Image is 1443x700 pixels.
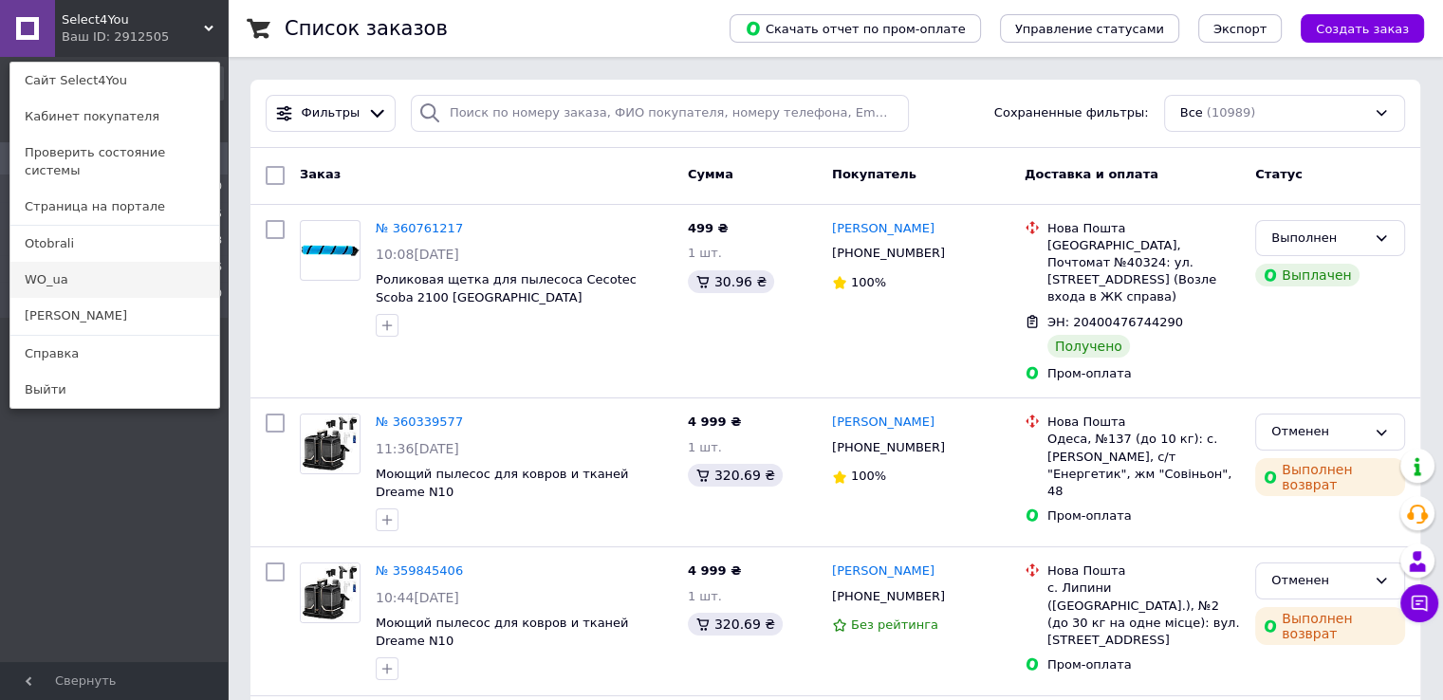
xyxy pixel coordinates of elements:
div: Выполнен возврат [1255,607,1405,645]
div: Нова Пошта [1047,220,1240,237]
span: 4 999 ₴ [688,414,741,429]
div: Одеса, №137 (до 10 кг): с. [PERSON_NAME], с/т "Енергетик", жм "Совіньон", 48 [1047,431,1240,500]
div: 320.69 ₴ [688,464,783,487]
div: Отменен [1271,422,1366,442]
div: Пром-оплата [1047,365,1240,382]
button: Создать заказ [1301,14,1424,43]
button: Экспорт [1198,14,1282,43]
div: Нова Пошта [1047,562,1240,580]
button: Управление статусами [1000,14,1179,43]
span: Сумма [688,167,733,181]
span: 4 999 ₴ [688,563,741,578]
h1: Список заказов [285,17,448,40]
a: [PERSON_NAME] [10,298,219,334]
a: Выйти [10,372,219,408]
a: Проверить состояние системы [10,135,219,188]
div: 320.69 ₴ [688,613,783,636]
a: Создать заказ [1282,21,1424,35]
a: WO_ua [10,262,219,298]
a: Фото товару [300,414,361,474]
div: Пром-оплата [1047,507,1240,525]
span: 499 ₴ [688,221,729,235]
div: [PHONE_NUMBER] [828,241,949,266]
a: Моющий пылесос для ковров и тканей Dreame N10 [376,467,628,499]
span: (10989) [1207,105,1256,120]
a: [PERSON_NAME] [832,414,934,432]
a: № 359845406 [376,563,463,578]
span: Select4You [62,11,204,28]
div: Выполнен [1271,229,1366,249]
span: Покупатель [832,167,916,181]
a: Фото товару [300,220,361,281]
span: Заказ [300,167,341,181]
span: 10:44[DATE] [376,590,459,605]
span: Экспорт [1213,22,1267,36]
span: ЭН: 20400476744290 [1047,315,1183,329]
span: Создать заказ [1316,22,1409,36]
span: 1 шт. [688,440,722,454]
span: Доставка и оплата [1025,167,1158,181]
span: Все [1180,104,1203,122]
button: Чат с покупателем [1400,584,1438,622]
div: 30.96 ₴ [688,270,774,293]
span: 100% [851,469,886,483]
span: 10:08[DATE] [376,247,459,262]
div: [PHONE_NUMBER] [828,435,949,460]
a: Фото товару [300,562,361,623]
a: [PERSON_NAME] [832,562,934,580]
img: Фото товару [301,414,360,473]
a: Моющий пылесос для ковров и тканей Dreame N10 [376,616,628,648]
span: Без рейтинга [851,617,938,632]
button: Скачать отчет по пром-оплате [730,14,981,43]
span: 1 шт. [688,246,722,260]
a: Кабинет покупателя [10,99,219,135]
img: Фото товару [301,221,360,280]
span: Фильтры [302,104,361,122]
span: 100% [851,275,886,289]
div: [PHONE_NUMBER] [828,584,949,609]
div: Пром-оплата [1047,656,1240,673]
div: Ваш ID: 2912505 [62,28,141,46]
input: Поиск по номеру заказа, ФИО покупателя, номеру телефона, Email, номеру накладной [411,95,909,132]
a: Otobrali [10,226,219,262]
div: Выплачен [1255,264,1359,286]
a: Справка [10,336,219,372]
span: 11:36[DATE] [376,441,459,456]
div: Получено [1047,335,1130,358]
div: Отменен [1271,571,1366,591]
span: 1 шт. [688,589,722,603]
div: Нова Пошта [1047,414,1240,431]
a: № 360339577 [376,414,463,429]
div: [GEOGRAPHIC_DATA], Почтомат №40324: ул. [STREET_ADDRESS] (Возле входа в ЖК справа) [1047,237,1240,306]
a: Роликовая щетка для пылесоса Cecotec Scoba 2100 [GEOGRAPHIC_DATA] [376,272,637,304]
span: Управление статусами [1015,22,1164,36]
div: Выполнен возврат [1255,458,1405,496]
span: Сохраненные фильтры: [994,104,1149,122]
a: № 360761217 [376,221,463,235]
span: Скачать отчет по пром-оплате [745,20,966,37]
a: Сайт Select4You [10,63,219,99]
a: [PERSON_NAME] [832,220,934,238]
img: Фото товару [301,563,360,622]
a: Страница на портале [10,189,219,225]
span: Статус [1255,167,1303,181]
div: с. Липини ([GEOGRAPHIC_DATA].), №2 (до 30 кг на одне місце): вул. [STREET_ADDRESS] [1047,580,1240,649]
